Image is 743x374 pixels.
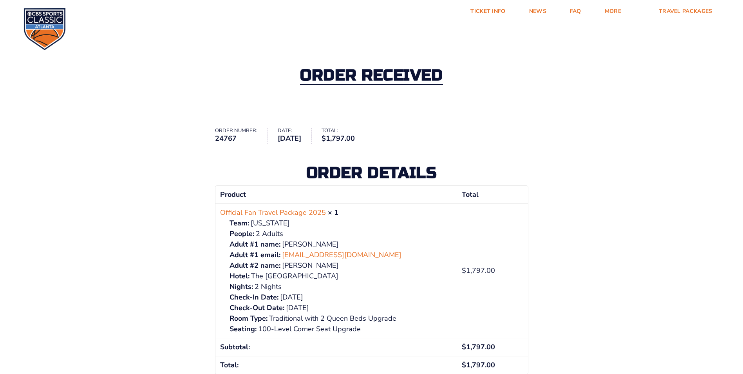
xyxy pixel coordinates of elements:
[462,266,466,275] span: $
[230,250,280,260] strong: Adult #1 email:
[230,229,254,239] strong: People:
[462,266,495,275] bdi: 1,797.00
[462,360,466,370] span: $
[230,218,249,229] strong: Team:
[230,292,278,303] strong: Check-In Date:
[322,134,355,143] bdi: 1,797.00
[215,165,528,181] h2: Order details
[230,271,453,281] p: The [GEOGRAPHIC_DATA]
[215,338,457,356] th: Subtotal:
[230,281,453,292] p: 2 Nights
[278,133,301,144] strong: [DATE]
[278,128,312,144] li: Date:
[215,128,268,144] li: Order number:
[24,8,66,50] img: CBS Sports Classic
[322,128,365,144] li: Total:
[462,360,495,370] span: 1,797.00
[328,208,338,217] strong: × 1
[322,134,326,143] span: $
[462,342,495,352] span: 1,797.00
[230,281,253,292] strong: Nights:
[215,356,457,374] th: Total:
[215,186,457,203] th: Product
[230,324,257,334] strong: Seating:
[230,218,453,229] p: [US_STATE]
[230,313,453,324] p: Traditional with 2 Queen Beds Upgrade
[215,133,257,144] strong: 24767
[230,260,280,271] strong: Adult #2 name:
[230,229,453,239] p: 2 Adults
[300,67,443,85] h2: Order received
[282,250,401,260] a: [EMAIL_ADDRESS][DOMAIN_NAME]
[462,342,466,352] span: $
[230,324,453,334] p: 100-Level Corner Seat Upgrade
[230,271,249,281] strong: Hotel:
[230,292,453,303] p: [DATE]
[230,239,280,250] strong: Adult #1 name:
[230,239,453,250] p: [PERSON_NAME]
[230,260,453,271] p: [PERSON_NAME]
[457,186,528,203] th: Total
[220,207,326,218] a: Official Fan Travel Package 2025
[230,303,453,313] p: [DATE]
[230,313,268,324] strong: Room Type:
[230,303,284,313] strong: Check-Out Date:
